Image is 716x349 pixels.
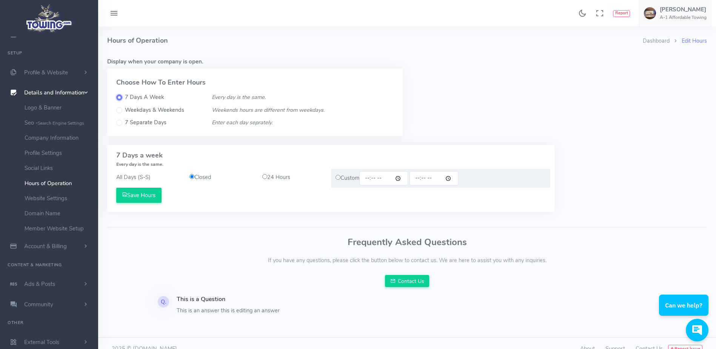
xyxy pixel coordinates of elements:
[19,176,98,191] a: Hours of Operation
[19,100,98,115] a: Logo & Banner
[331,169,550,188] div: Custom
[112,169,185,188] div: All Days (S-S)
[643,37,670,45] li: Dashboard
[24,338,59,346] span: External Tools
[116,188,162,203] button: Save Hours
[19,130,98,145] a: Company Information
[107,26,643,55] h4: Hours of Operation
[19,161,98,176] a: Social Links
[24,280,55,288] span: Ads & Posts
[177,307,402,315] p: This is an answer this is editing an answer
[107,59,707,65] h5: Display when your company is open.
[212,106,325,114] i: Weekends hours are different from weekdays.
[19,115,98,130] a: Seo -Search Engine Settings
[644,7,656,19] img: user-image
[24,69,68,76] span: Profile & Website
[38,120,84,126] small: Search Engine Settings
[212,93,266,101] i: Every day is the same.
[177,296,402,303] h4: This is a Question
[107,237,707,247] h3: Frequently Asked Questions
[19,206,98,221] a: Domain Name
[24,31,52,39] span: Dashboard
[660,6,707,12] h5: [PERSON_NAME]
[258,173,331,182] div: 24 Hours
[24,2,75,34] img: logo
[19,145,98,161] a: Profile Settings
[24,89,85,97] span: Details and Information
[158,296,169,307] div: Q.
[682,37,707,45] a: Edit Hours
[19,191,98,206] a: Website Settings
[24,301,53,308] span: Community
[212,119,273,126] i: Enter each day seprately.
[185,173,258,182] div: Closed
[116,78,206,87] strong: Choose How To Enter Hours
[385,275,430,287] a: Contact Us
[116,161,163,167] span: Every day is the same.
[125,119,166,127] label: 7 Separate Days
[19,221,98,236] a: Member Website Setup
[107,256,707,265] p: If you have any questions, please click the button below to contact us. We are here to assist you...
[660,15,707,20] h6: A-1 Affordable Towing
[116,151,163,168] span: 7 Days a week
[125,93,164,102] label: 7 Days A Week
[653,274,716,349] iframe: Conversations
[125,106,184,114] label: Weekdays & Weekends
[24,242,67,250] span: Account & Billing
[613,10,630,17] button: Report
